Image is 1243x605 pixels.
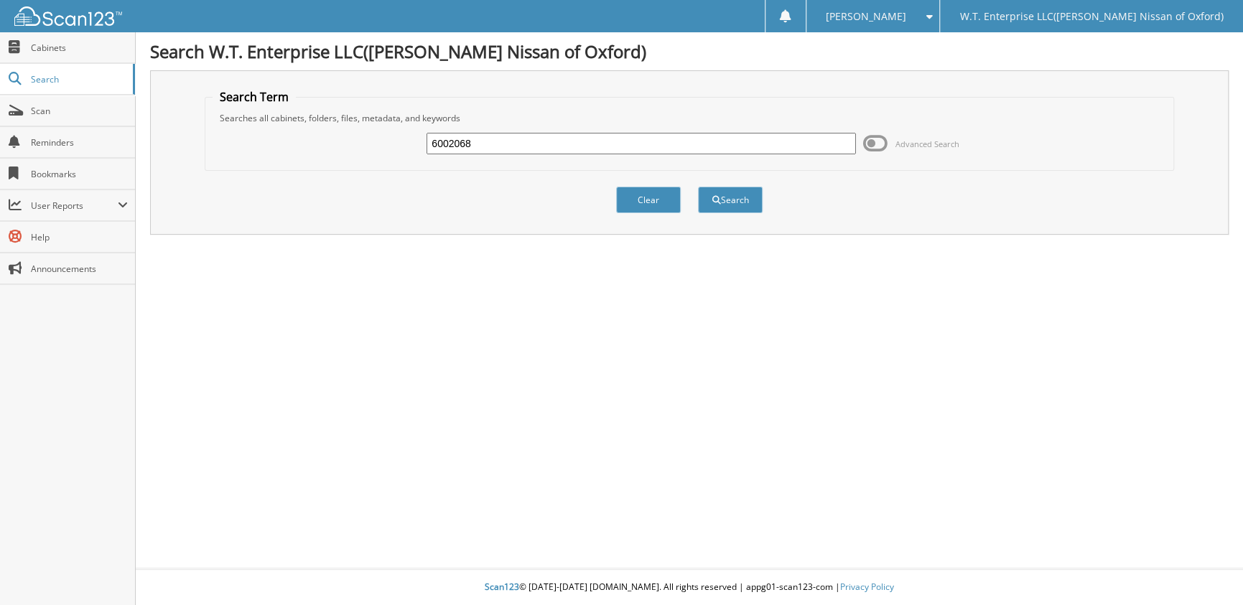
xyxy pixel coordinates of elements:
[31,73,126,85] span: Search
[31,105,128,117] span: Scan
[150,39,1229,63] h1: Search W.T. Enterprise LLC([PERSON_NAME] Nissan of Oxford)
[826,12,906,21] span: [PERSON_NAME]
[960,12,1224,21] span: W.T. Enterprise LLC([PERSON_NAME] Nissan of Oxford)
[213,89,296,105] legend: Search Term
[136,570,1243,605] div: © [DATE]-[DATE] [DOMAIN_NAME]. All rights reserved | appg01-scan123-com |
[31,231,128,243] span: Help
[698,187,763,213] button: Search
[31,200,118,212] span: User Reports
[31,168,128,180] span: Bookmarks
[840,581,894,593] a: Privacy Policy
[31,263,128,275] span: Announcements
[616,187,681,213] button: Clear
[895,139,959,149] span: Advanced Search
[14,6,122,26] img: scan123-logo-white.svg
[213,112,1166,124] div: Searches all cabinets, folders, files, metadata, and keywords
[31,42,128,54] span: Cabinets
[31,136,128,149] span: Reminders
[1171,536,1243,605] iframe: Chat Widget
[485,581,519,593] span: Scan123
